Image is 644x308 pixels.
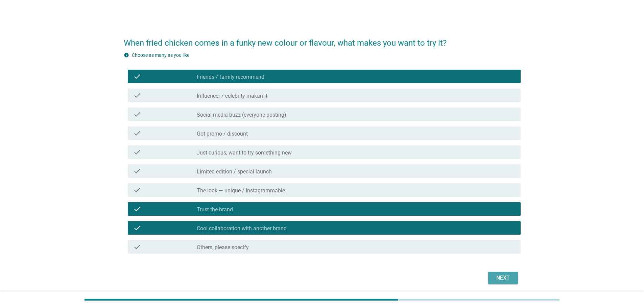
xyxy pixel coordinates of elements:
i: check [133,91,141,99]
label: Got promo / discount [197,131,248,137]
label: Choose as many as you like [132,52,189,58]
label: Friends / family recommend [197,74,264,80]
label: Influencer / celebrity makan it [197,93,267,99]
label: Others, please specify [197,244,249,251]
i: check [133,148,141,156]
i: check [133,129,141,137]
label: Trust the brand [197,206,233,213]
i: check [133,224,141,232]
i: check [133,205,141,213]
h2: When fried chicken comes in a funky new colour or flavour, what makes you want to try it? [124,30,521,49]
label: Just curious, want to try something new [197,149,292,156]
div: Next [494,274,512,282]
i: check [133,72,141,80]
label: Limited edition / special launch [197,168,272,175]
label: Cool collaboration with another brand [197,225,287,232]
label: The look — unique / Instagrammable [197,187,285,194]
i: check [133,110,141,118]
label: Social media buzz (everyone posting) [197,112,286,118]
i: check [133,243,141,251]
button: Next [488,272,518,284]
i: info [124,52,129,58]
i: check [133,167,141,175]
i: check [133,186,141,194]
